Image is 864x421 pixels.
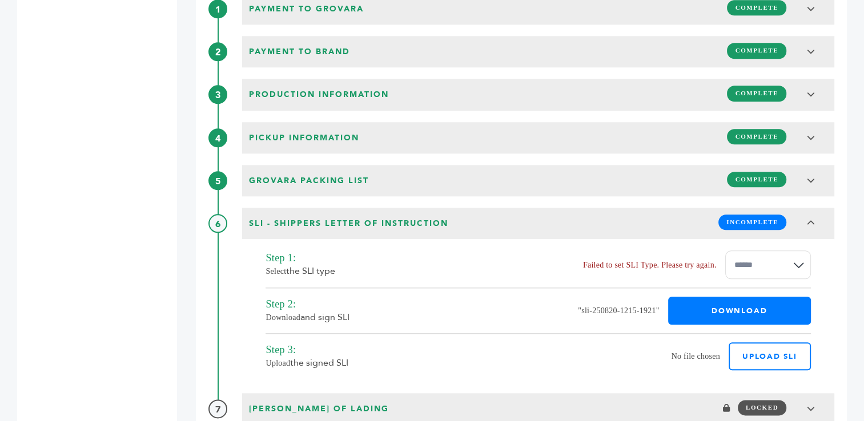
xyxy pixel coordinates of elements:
span: No file chosen [672,350,720,363]
div: and sign SLI [266,298,349,324]
span: "sli-250820-1215-1921" [578,304,659,317]
span: Grovara Packing List [246,172,372,190]
span: [PERSON_NAME] of Lading [246,400,392,418]
label: Upload SLI [729,342,811,370]
span: Step 1: [266,252,335,265]
span: INCOMPLETE [718,214,786,230]
span: COMPLETE [727,172,786,187]
span: Step 3: [266,343,348,357]
span: Upload [266,359,290,367]
div: the signed SLI [266,343,348,370]
span: Pickup Information [246,129,363,147]
span: COMPLETE [727,43,786,58]
span: COMPLETE [727,129,786,144]
span: LOCKED [738,400,786,415]
span: Production Information [246,86,392,104]
span: Failed to set SLI Type. Please try again. [583,258,717,272]
div: the SLI type [266,252,335,278]
a: DOWNLOAD [668,297,811,325]
span: Select [266,267,286,276]
span: Download [266,313,300,322]
span: Payment to brand [246,43,353,61]
span: Step 2: [266,298,349,311]
span: SLI - Shippers Letter of Instruction [246,214,452,233]
span: COMPLETE [727,86,786,101]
